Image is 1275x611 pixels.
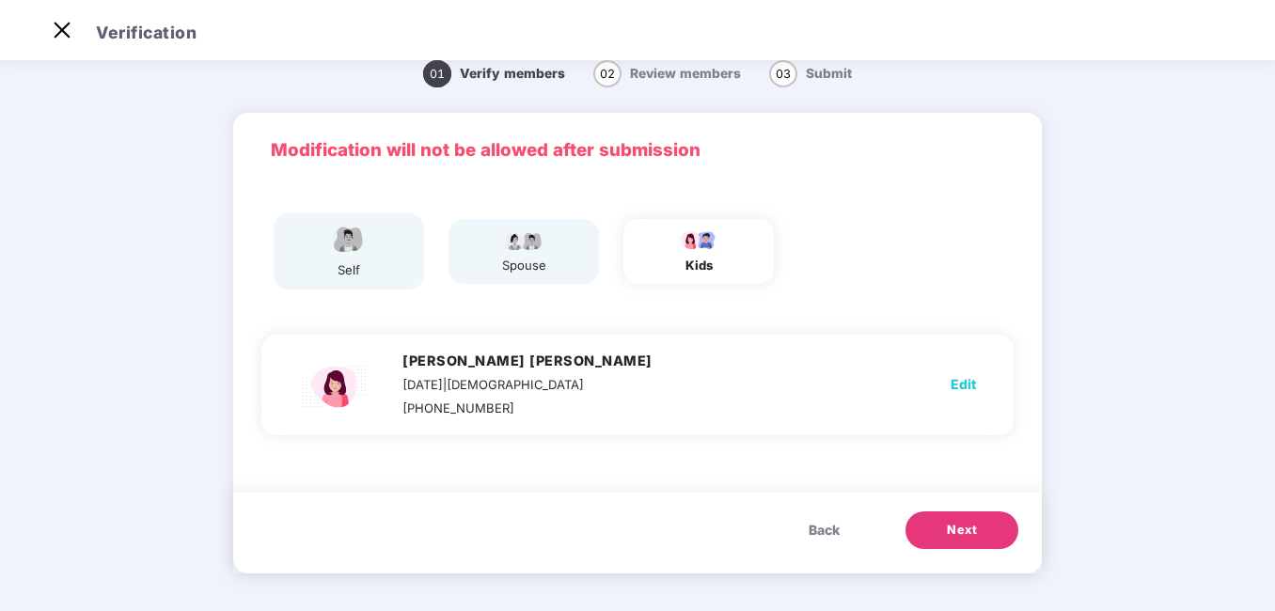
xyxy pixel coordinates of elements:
[769,60,797,87] span: 03
[806,66,852,81] span: Submit
[271,136,1004,164] p: Modification will not be allowed after submission
[809,520,840,540] span: Back
[593,60,622,87] span: 02
[675,256,722,275] div: kids
[299,352,374,418] img: svg+xml;base64,PHN2ZyBpZD0iQ2hpbGRfZmVtYWxlX2ljb24iIHhtbG5zPSJodHRwOi8vd3d3LnczLm9yZy8yMDAwL3N2Zy...
[905,511,1018,549] button: Next
[402,399,653,418] div: [PHONE_NUMBER]
[460,66,565,81] span: Verify members
[402,352,653,370] h4: [PERSON_NAME] [PERSON_NAME]
[500,228,547,251] img: svg+xml;base64,PHN2ZyB4bWxucz0iaHR0cDovL3d3dy53My5vcmcvMjAwMC9zdmciIHdpZHRoPSI5Ny44OTciIGhlaWdodD...
[951,369,976,399] button: Edit
[790,511,858,549] button: Back
[325,223,372,256] img: svg+xml;base64,PHN2ZyBpZD0iRW1wbG95ZWVfbWFsZSIgeG1sbnM9Imh0dHA6Ly93d3cudzMub3JnLzIwMDAvc3ZnIiB3aW...
[325,260,372,280] div: self
[500,256,547,275] div: spouse
[423,60,451,87] span: 01
[402,375,653,395] div: [DATE]
[630,66,741,81] span: Review members
[675,228,722,251] img: svg+xml;base64,PHN2ZyB4bWxucz0iaHR0cDovL3d3dy53My5vcmcvMjAwMC9zdmciIHdpZHRoPSI3OS4wMzciIGhlaWdodD...
[443,377,584,392] span: | [DEMOGRAPHIC_DATA]
[951,374,976,395] span: Edit
[947,521,977,540] span: Next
